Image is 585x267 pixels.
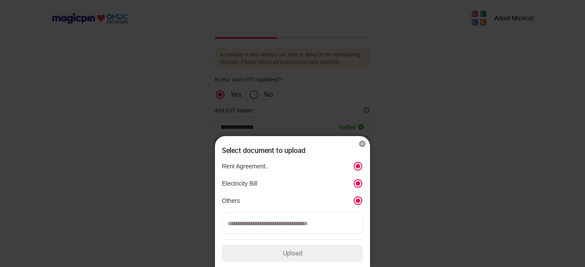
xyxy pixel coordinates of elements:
[222,180,257,187] p: Electricity Bill
[222,158,363,209] div: position
[222,146,363,154] div: Select document to upload
[222,162,269,170] p: Rent Agreement..
[358,140,367,148] img: cross_icon.7ade555c.svg
[222,197,240,205] p: Others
